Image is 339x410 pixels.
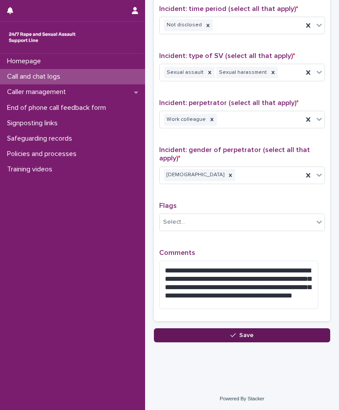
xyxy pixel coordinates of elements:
[239,332,254,338] span: Save
[4,88,73,96] p: Caller management
[4,119,65,127] p: Signposting links
[216,67,268,79] div: Sexual harassment
[4,73,67,81] p: Call and chat logs
[4,57,48,65] p: Homepage
[159,146,310,162] span: Incident: gender of perpetrator (select all that apply)
[154,328,330,342] button: Save
[159,99,299,106] span: Incident: perpetrator (select all that apply)
[7,29,77,46] img: rhQMoQhaT3yELyF149Cw
[4,165,59,174] p: Training videos
[159,52,295,59] span: Incident: type of SV (select all that apply)
[4,134,79,143] p: Safeguarding records
[164,114,207,126] div: Work colleague
[159,5,298,12] span: Incident: time period (select all that apply)
[220,396,264,401] a: Powered By Stacker
[4,104,113,112] p: End of phone call feedback form
[4,150,84,158] p: Policies and processes
[163,218,185,227] div: Select...
[164,67,205,79] div: Sexual assault
[164,19,203,31] div: Not disclosed
[164,169,226,181] div: [DEMOGRAPHIC_DATA]
[159,249,195,256] span: Comments
[159,202,177,209] span: Flags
